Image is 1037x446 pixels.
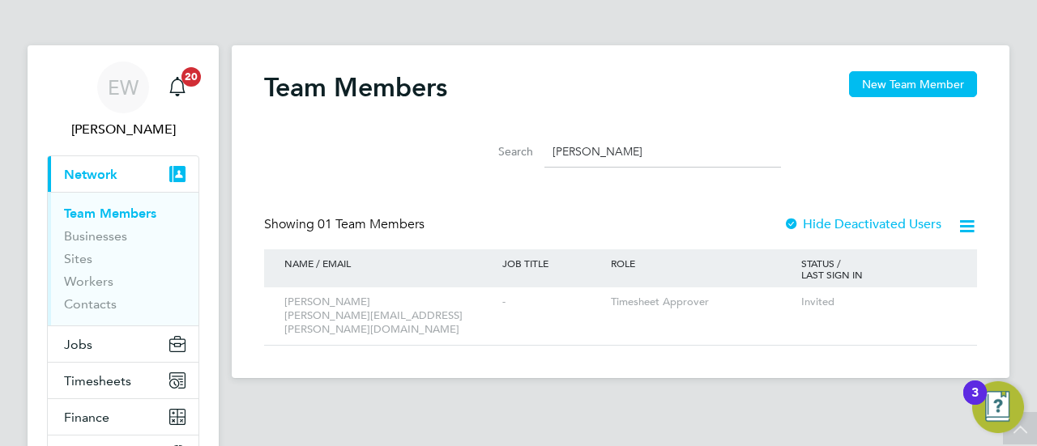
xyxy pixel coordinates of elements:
[64,167,117,182] span: Network
[64,373,131,389] span: Timesheets
[64,228,127,244] a: Businesses
[797,287,961,317] div: Invited
[64,337,92,352] span: Jobs
[64,296,117,312] a: Contacts
[47,120,199,139] span: Emma Wells
[48,156,198,192] button: Network
[972,381,1024,433] button: Open Resource Center, 3 new notifications
[280,287,498,345] div: [PERSON_NAME] [PERSON_NAME][EMAIL_ADDRESS][PERSON_NAME][DOMAIN_NAME]
[498,249,607,277] div: JOB TITLE
[544,136,781,168] input: Search for...
[64,410,109,425] span: Finance
[64,274,113,289] a: Workers
[48,326,198,362] button: Jobs
[48,363,198,398] button: Timesheets
[64,206,156,221] a: Team Members
[318,216,425,232] span: 01 Team Members
[48,192,198,325] div: Network
[264,216,428,233] div: Showing
[498,287,607,317] div: -
[181,67,201,87] span: 20
[108,77,139,98] span: EW
[460,144,533,159] label: Search
[161,62,194,113] a: 20
[797,249,961,288] div: STATUS / LAST SIGN IN
[280,249,498,277] div: NAME / EMAIL
[47,62,199,139] a: EW[PERSON_NAME]
[971,393,979,414] div: 3
[849,71,977,97] button: New Team Member
[607,249,797,277] div: ROLE
[783,216,941,232] label: Hide Deactivated Users
[48,399,198,435] button: Finance
[607,287,797,317] div: Timesheet Approver
[64,251,92,266] a: Sites
[264,71,447,104] h2: Team Members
